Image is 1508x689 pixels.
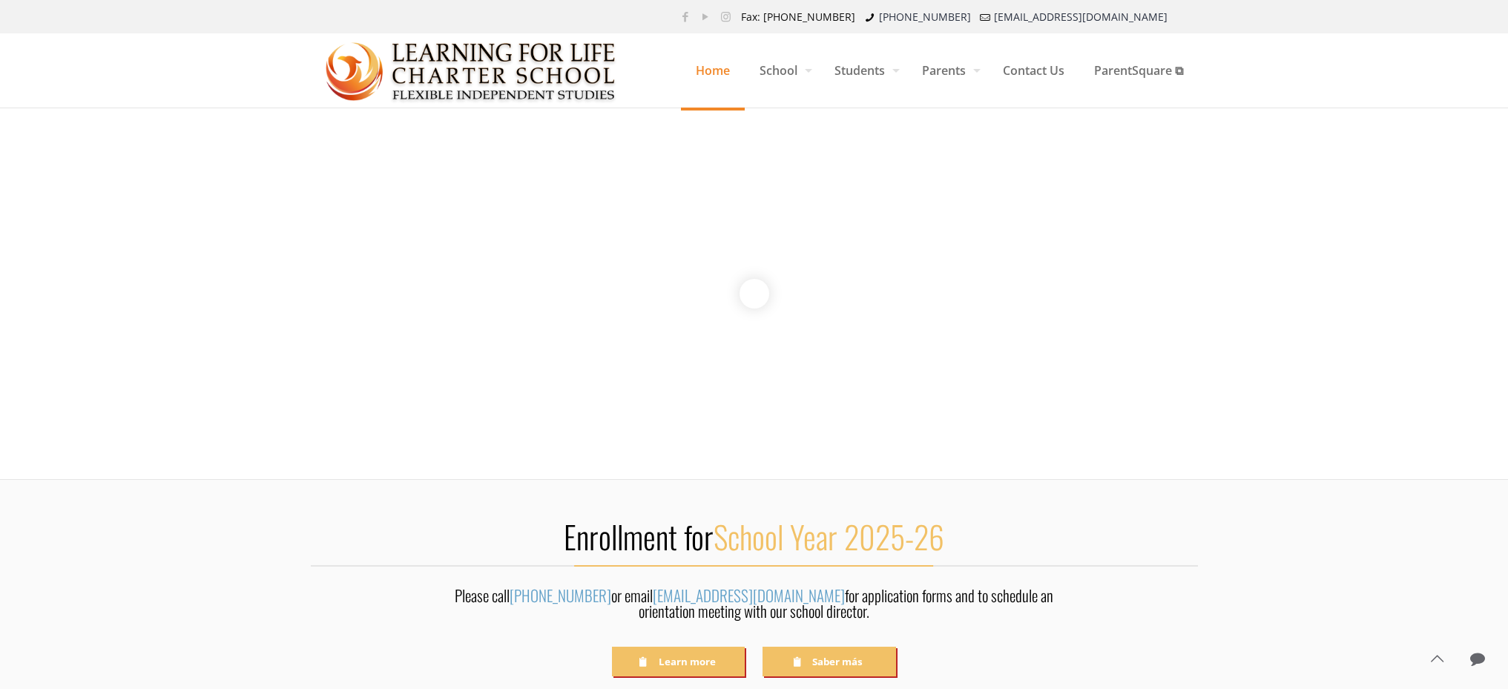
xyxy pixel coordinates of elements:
a: Facebook icon [678,9,694,24]
a: [EMAIL_ADDRESS][DOMAIN_NAME] [653,584,845,607]
span: Contact Us [988,48,1079,93]
a: Learning for Life Charter School [326,33,617,108]
a: School [745,33,820,108]
a: ParentSquare ⧉ [1079,33,1198,108]
h2: Enrollment for [311,517,1198,556]
a: Students [820,33,907,108]
a: YouTube icon [698,9,714,24]
a: Parents [907,33,988,108]
span: Students [820,48,907,93]
span: Home [681,48,745,93]
a: Learn more [612,647,745,676]
div: Please call or email for application forms and to schedule an orientation meeting with our school... [452,587,1056,627]
a: [PHONE_NUMBER] [510,584,611,607]
a: Home [681,33,745,108]
a: [PHONE_NUMBER] [879,10,971,24]
img: Home [326,34,617,108]
i: mail [978,10,993,24]
a: [EMAIL_ADDRESS][DOMAIN_NAME] [994,10,1168,24]
span: ParentSquare ⧉ [1079,48,1198,93]
a: Contact Us [988,33,1079,108]
i: phone [863,10,878,24]
a: Instagram icon [718,9,734,24]
span: School Year 2025-26 [714,513,944,559]
span: Parents [907,48,988,93]
span: School [745,48,820,93]
a: Back to top icon [1421,643,1452,674]
a: Saber más [763,647,895,676]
